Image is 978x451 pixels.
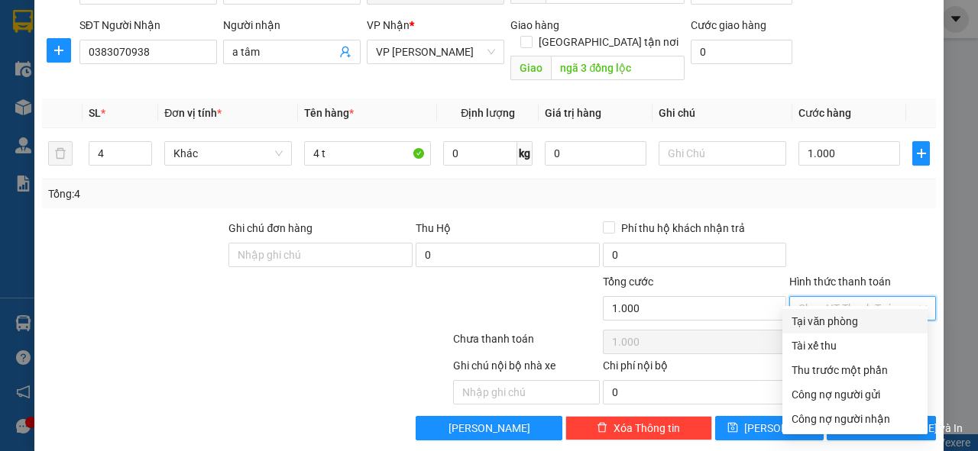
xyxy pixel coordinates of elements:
[792,337,918,354] div: Tài xế thu
[48,185,379,202] div: Tổng: 4
[47,44,70,56] span: plus
[691,40,792,64] input: Cước giao hàng
[47,38,71,63] button: plus
[792,411,918,427] div: Công nợ người nhận
[416,222,451,234] span: Thu Hộ
[510,19,559,31] span: Giao hàng
[545,107,601,119] span: Giá trị hàng
[223,17,361,34] div: Người nhận
[79,17,217,34] div: SĐT Người Nhận
[565,416,712,440] button: deleteXóa Thông tin
[792,362,918,379] div: Thu trước một phần
[376,40,495,63] span: VP Hà Huy Tập
[827,416,936,440] button: printer[PERSON_NAME] và In
[510,56,551,80] span: Giao
[615,220,751,237] span: Phí thu hộ khách nhận trả
[744,420,826,437] span: [PERSON_NAME]
[461,107,515,119] span: Định lượng
[798,107,851,119] span: Cước hàng
[452,330,601,357] div: Chưa thanh toán
[416,416,562,440] button: [PERSON_NAME]
[453,357,600,380] div: Ghi chú nội bộ nhà xe
[449,420,530,437] span: [PERSON_NAME]
[339,46,351,58] span: user-add
[173,142,283,165] span: Khác
[727,422,738,434] span: save
[597,422,607,434] span: delete
[913,147,929,159] span: plus
[304,107,354,119] span: Tên hàng
[551,56,684,80] input: Dọc đường
[48,141,73,166] button: delete
[912,141,930,166] button: plus
[614,420,680,437] span: Xóa Thông tin
[228,243,413,267] input: Ghi chú đơn hàng
[533,34,685,50] span: [GEOGRAPHIC_DATA] tận nơi
[691,19,766,31] label: Cước giao hàng
[453,380,600,404] input: Nhập ghi chú
[603,357,787,380] div: Chi phí nội bộ
[603,275,653,288] span: Tổng cước
[164,107,222,119] span: Đơn vị tính
[782,407,928,431] div: Cước gửi hàng sẽ được ghi vào công nợ của người nhận
[367,19,410,31] span: VP Nhận
[715,416,824,440] button: save[PERSON_NAME]
[89,107,101,119] span: SL
[517,141,533,166] span: kg
[304,141,432,166] input: VD: Bàn, Ghế
[659,141,786,166] input: Ghi Chú
[653,98,792,128] th: Ghi chú
[792,386,918,403] div: Công nợ người gửi
[545,141,646,166] input: 0
[792,313,918,330] div: Tại văn phòng
[782,382,928,407] div: Cước gửi hàng sẽ được ghi vào công nợ của người gửi
[228,222,313,234] label: Ghi chú đơn hàng
[789,275,891,288] label: Hình thức thanh toán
